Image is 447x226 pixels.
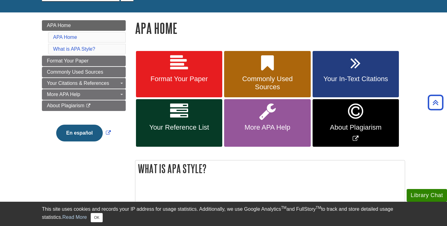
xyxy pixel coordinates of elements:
[47,92,80,97] span: More APA Help
[47,103,84,108] span: About Plagiarism
[317,75,394,83] span: Your In-Text Citations
[281,205,286,210] sup: TM
[42,67,126,77] a: Commonly Used Sources
[224,99,310,147] a: More APA Help
[136,51,222,98] a: Format Your Paper
[53,35,77,40] a: APA Home
[224,51,310,98] a: Commonly Used Sources
[62,214,87,220] a: Read More
[42,205,405,222] div: This site uses cookies and records your IP address for usage statistics. Additionally, we use Goo...
[42,56,126,66] a: Format Your Paper
[53,46,95,52] a: What is APA Style?
[55,130,112,136] a: Link opens in new window
[42,20,126,152] div: Guide Page Menu
[47,58,88,63] span: Format Your Paper
[317,123,394,131] span: About Plagiarism
[42,89,126,100] a: More APA Help
[47,81,109,86] span: Your Citations & References
[47,69,103,75] span: Commonly Used Sources
[313,51,399,98] a: Your In-Text Citations
[47,23,71,28] span: APA Home
[56,125,102,141] button: En español
[407,189,447,202] button: Library Chat
[141,123,218,131] span: Your Reference List
[229,75,306,91] span: Commonly Used Sources
[141,75,218,83] span: Format Your Paper
[313,99,399,147] a: Link opens in new window
[426,98,445,107] a: Back to Top
[136,99,222,147] a: Your Reference List
[42,100,126,111] a: About Plagiarism
[135,160,405,177] h2: What is APA Style?
[42,78,126,89] a: Your Citations & References
[135,20,405,36] h1: APA Home
[229,123,306,131] span: More APA Help
[91,213,103,222] button: Close
[86,104,91,108] i: This link opens in a new window
[42,20,126,31] a: APA Home
[316,205,321,210] sup: TM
